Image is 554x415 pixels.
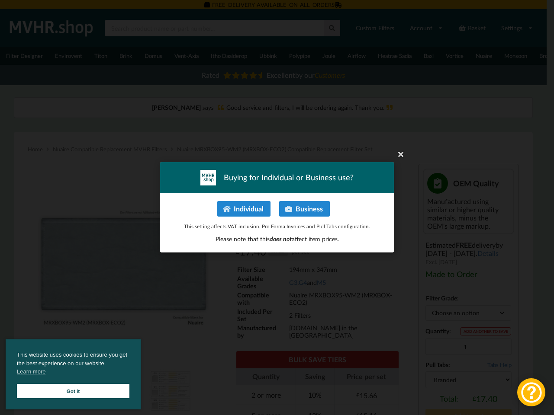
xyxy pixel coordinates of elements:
p: Please note that this affect item prices. [169,235,385,244]
a: Got it cookie [17,384,129,398]
img: mvhr-inverted.png [200,170,216,185]
span: This website uses cookies to ensure you get the best experience on our website. [17,351,129,378]
p: This setting affects VAT inclusion, Pro Forma Invoices and Pull Tabs configuration. [169,223,385,230]
button: Individual [217,201,271,217]
span: Buying for Individual or Business use? [224,172,354,183]
span: does not [270,236,292,243]
button: Business [279,201,330,217]
div: cookieconsent [6,339,141,409]
a: cookies - Learn more [17,367,45,376]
